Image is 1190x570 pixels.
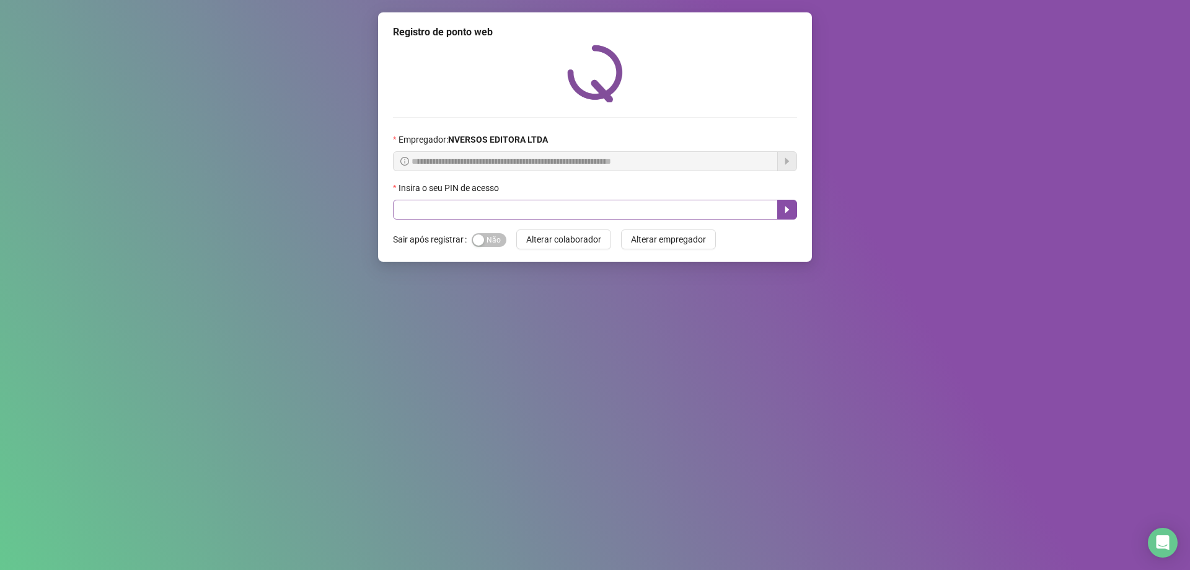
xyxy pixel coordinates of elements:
label: Sair após registrar [393,229,472,249]
div: Open Intercom Messenger [1148,528,1178,558]
div: Registro de ponto web [393,25,797,40]
span: info-circle [400,157,409,166]
strong: NVERSOS EDITORA LTDA [448,135,548,145]
img: QRPoint [567,45,623,102]
span: caret-right [782,205,792,215]
span: Alterar colaborador [526,233,601,246]
span: Empregador : [399,133,548,146]
span: Alterar empregador [631,233,706,246]
label: Insira o seu PIN de acesso [393,181,507,195]
button: Alterar empregador [621,229,716,249]
button: Alterar colaborador [516,229,611,249]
